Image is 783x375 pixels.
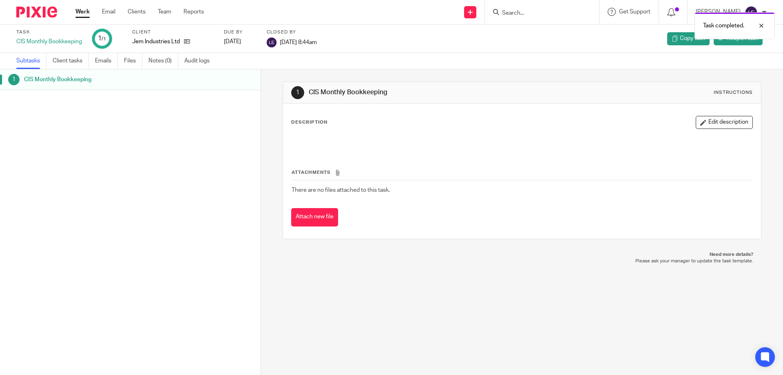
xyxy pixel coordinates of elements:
p: Please ask your manager to update the task template. [291,258,753,264]
a: Files [124,53,142,69]
div: Instructions [714,89,753,96]
p: Need more details? [291,251,753,258]
img: Pixie [16,7,57,18]
label: Client [132,29,214,36]
label: Closed by [267,29,317,36]
span: [DATE] 8:44am [280,39,317,45]
a: Emails [95,53,118,69]
a: Audit logs [184,53,216,69]
p: Task completed. [703,22,744,30]
a: Email [102,8,115,16]
div: CIS Monthly Bookkeeping [16,38,82,46]
p: Description [291,119,327,126]
button: Attach new file [291,208,338,226]
div: 1 [98,34,106,43]
label: Due by [224,29,257,36]
div: 1 [8,74,20,85]
div: [DATE] [224,38,257,46]
small: /1 [102,37,106,41]
a: Work [75,8,90,16]
h1: CIS Monthly Bookkeeping [24,73,177,86]
span: There are no files attached to this task. [292,187,390,193]
a: Notes (0) [148,53,178,69]
h1: CIS Monthly Bookkeeping [309,88,540,97]
a: Team [158,8,171,16]
img: svg%3E [267,38,276,47]
span: Attachments [292,170,331,175]
img: svg%3E [745,6,758,19]
a: Clients [128,8,146,16]
label: Task [16,29,82,36]
p: Jem Industries Ltd [132,38,180,46]
a: Reports [184,8,204,16]
div: 1 [291,86,304,99]
button: Edit description [696,116,753,129]
a: Subtasks [16,53,46,69]
a: Client tasks [53,53,89,69]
